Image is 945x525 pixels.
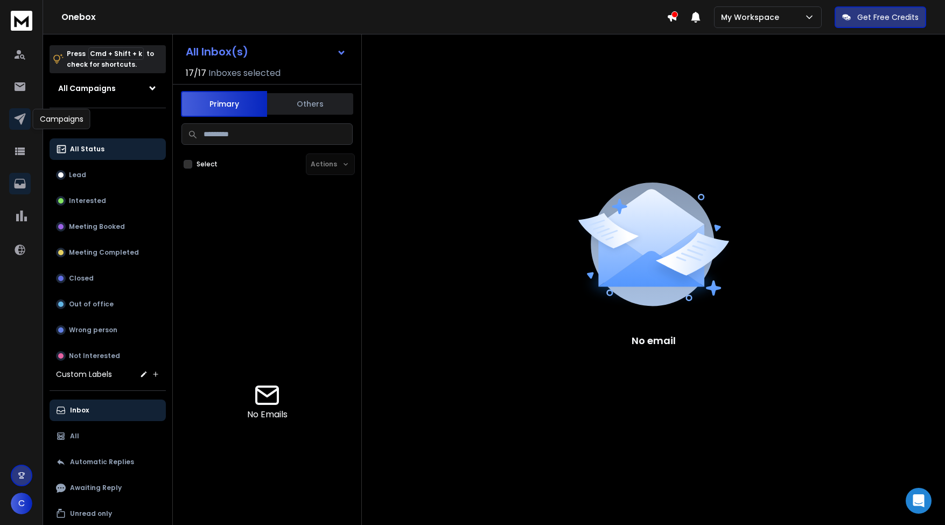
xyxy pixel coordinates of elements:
[50,78,166,99] button: All Campaigns
[69,352,120,360] p: Not Interested
[50,293,166,315] button: Out of office
[33,109,90,129] div: Campaigns
[50,503,166,524] button: Unread only
[69,326,117,334] p: Wrong person
[50,345,166,367] button: Not Interested
[70,406,89,415] p: Inbox
[70,509,112,518] p: Unread only
[50,400,166,421] button: Inbox
[50,190,166,212] button: Interested
[67,48,154,70] p: Press to check for shortcuts.
[632,333,676,348] p: No email
[88,47,144,60] span: Cmd + Shift + k
[70,145,104,153] p: All Status
[186,67,206,80] span: 17 / 17
[70,432,79,440] p: All
[247,408,288,421] p: No Emails
[721,12,783,23] p: My Workspace
[50,477,166,499] button: Awaiting Reply
[50,451,166,473] button: Automatic Replies
[835,6,926,28] button: Get Free Credits
[50,319,166,341] button: Wrong person
[906,488,932,514] div: Open Intercom Messenger
[208,67,281,80] h3: Inboxes selected
[11,493,32,514] button: C
[50,216,166,237] button: Meeting Booked
[69,171,86,179] p: Lead
[181,91,267,117] button: Primary
[267,92,353,116] button: Others
[50,138,166,160] button: All Status
[197,160,218,169] label: Select
[50,117,166,132] h3: Filters
[50,164,166,186] button: Lead
[50,242,166,263] button: Meeting Completed
[50,268,166,289] button: Closed
[70,458,134,466] p: Automatic Replies
[69,300,114,309] p: Out of office
[69,248,139,257] p: Meeting Completed
[58,83,116,94] h1: All Campaigns
[69,222,125,231] p: Meeting Booked
[857,12,919,23] p: Get Free Credits
[56,369,112,380] h3: Custom Labels
[70,484,122,492] p: Awaiting Reply
[61,11,667,24] h1: Onebox
[11,11,32,31] img: logo
[69,197,106,205] p: Interested
[186,46,248,57] h1: All Inbox(s)
[50,425,166,447] button: All
[69,274,94,283] p: Closed
[177,41,355,62] button: All Inbox(s)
